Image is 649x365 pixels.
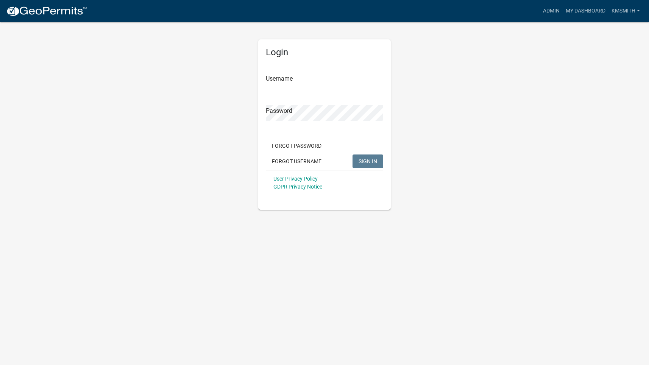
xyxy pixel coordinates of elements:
a: User Privacy Policy [273,176,318,182]
a: Admin [540,4,563,18]
a: kmsmith [608,4,643,18]
button: Forgot Username [266,154,328,168]
button: Forgot Password [266,139,328,153]
a: My Dashboard [563,4,608,18]
span: SIGN IN [359,158,377,164]
a: GDPR Privacy Notice [273,184,322,190]
button: SIGN IN [353,154,383,168]
h5: Login [266,47,383,58]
